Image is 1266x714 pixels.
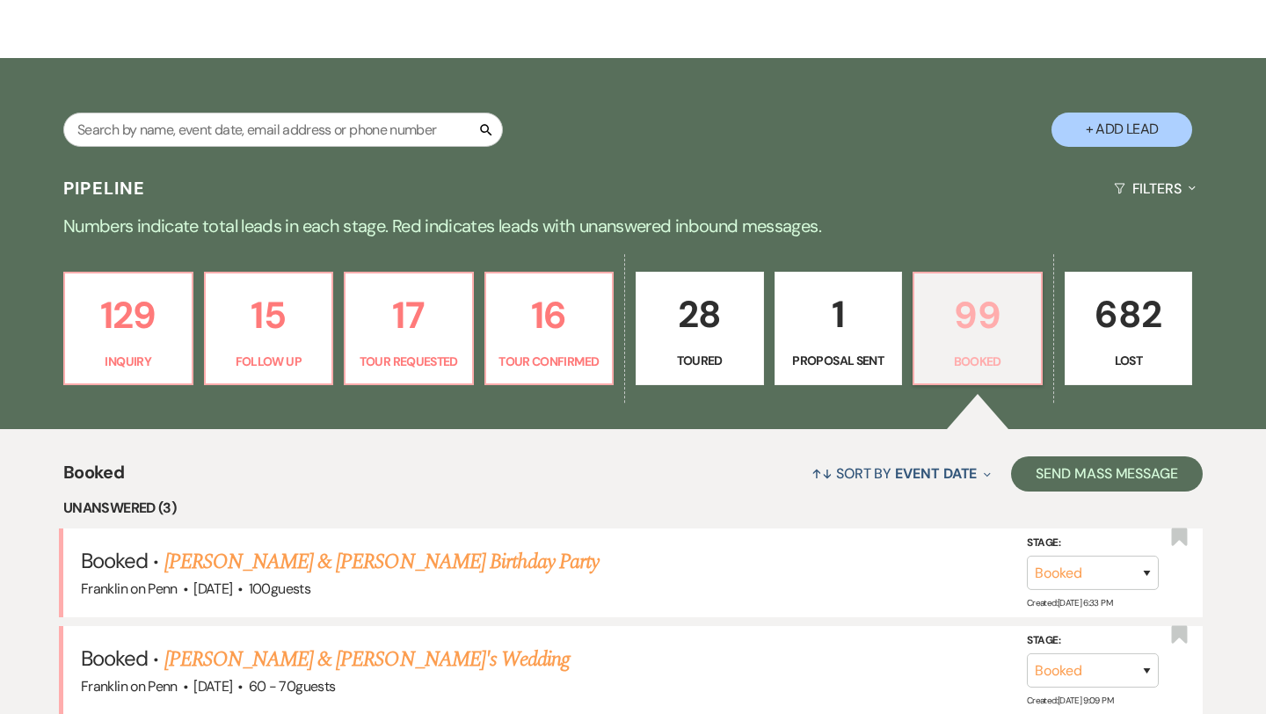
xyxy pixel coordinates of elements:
label: Stage: [1027,534,1159,553]
a: 1Proposal Sent [775,272,903,386]
span: Booked [81,547,148,574]
a: [PERSON_NAME] & [PERSON_NAME] Birthday Party [164,546,600,578]
button: Send Mass Message [1011,456,1203,492]
input: Search by name, event date, email address or phone number [63,113,503,147]
span: Created: [DATE] 6:33 PM [1027,597,1112,608]
span: Booked [81,645,148,672]
p: Tour Confirmed [497,352,602,371]
span: 100 guests [249,579,310,598]
h3: Pipeline [63,176,146,200]
p: Follow Up [216,352,322,371]
p: Booked [925,352,1030,371]
button: + Add Lead [1051,113,1192,147]
a: 28Toured [636,272,764,386]
p: Tour Requested [356,352,462,371]
span: [DATE] [193,677,232,696]
p: 1 [786,285,891,344]
span: Booked [63,459,124,497]
a: 129Inquiry [63,272,193,386]
p: 28 [647,285,753,344]
span: 60 - 70 guests [249,677,336,696]
a: 15Follow Up [204,272,334,386]
a: 682Lost [1065,272,1193,386]
p: 17 [356,286,462,345]
span: Franklin on Penn [81,677,178,696]
a: 16Tour Confirmed [484,272,615,386]
p: 99 [925,286,1030,345]
button: Sort By Event Date [804,450,998,497]
p: 16 [497,286,602,345]
span: Created: [DATE] 9:09 PM [1027,695,1113,706]
p: Proposal Sent [786,351,891,370]
span: Franklin on Penn [81,579,178,598]
a: [PERSON_NAME] & [PERSON_NAME]'s Wedding [164,644,571,675]
a: 99Booked [913,272,1043,386]
label: Stage: [1027,631,1159,651]
span: ↑↓ [811,464,833,483]
p: 129 [76,286,181,345]
p: 15 [216,286,322,345]
button: Filters [1107,165,1203,212]
a: 17Tour Requested [344,272,474,386]
li: Unanswered (3) [63,497,1203,520]
span: Event Date [895,464,977,483]
p: 682 [1076,285,1182,344]
span: [DATE] [193,579,232,598]
p: Toured [647,351,753,370]
p: Lost [1076,351,1182,370]
p: Inquiry [76,352,181,371]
